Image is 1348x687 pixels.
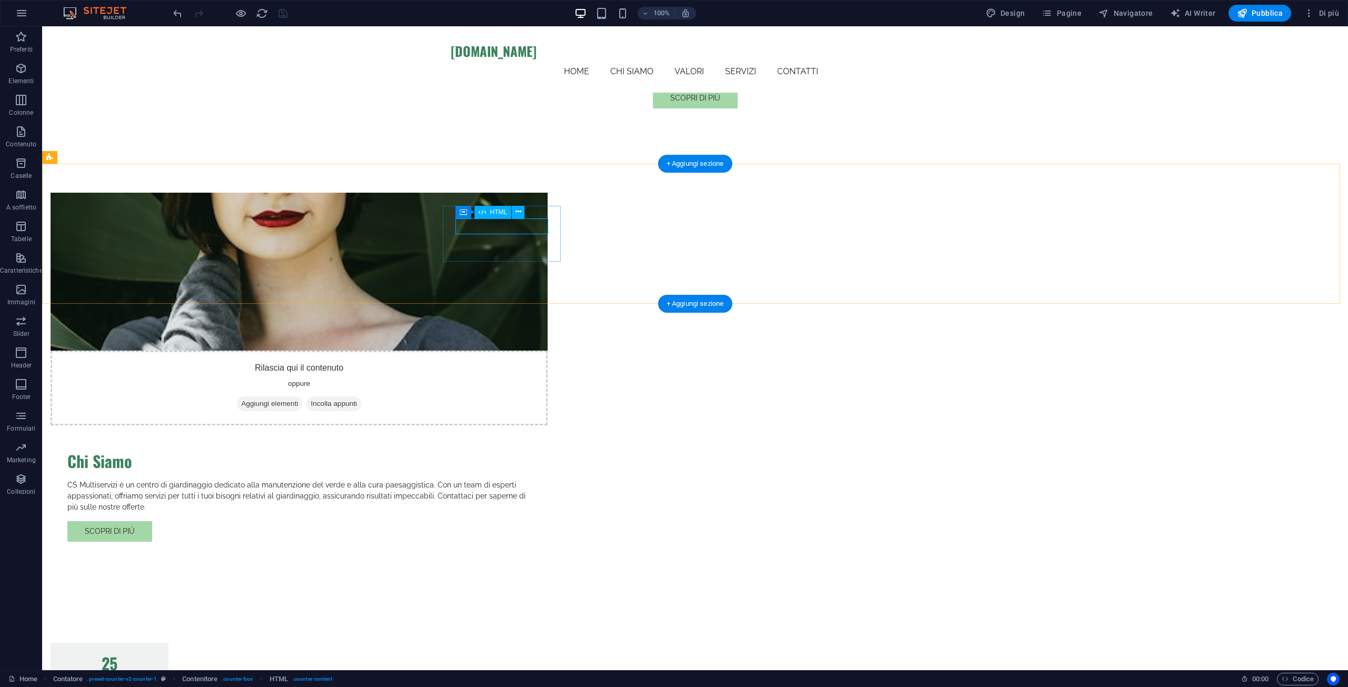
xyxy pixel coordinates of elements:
[255,7,268,19] button: reload
[53,673,333,685] nav: breadcrumb
[6,203,36,212] p: A soffietto
[1042,8,1082,18] span: Pagine
[658,295,732,313] div: + Aggiungi sezione
[234,7,247,19] button: Clicca qui per lasciare la modalità di anteprima e continuare la modifica
[1237,8,1283,18] span: Pubblica
[12,393,31,401] p: Footer
[222,673,253,685] span: . counter-box
[11,172,32,180] p: Caselle
[653,7,670,19] h6: 100%
[8,77,34,85] p: Elementi
[1300,5,1343,22] button: Di più
[172,7,184,19] i: Annulla: Modifica immagine (Ctrl+Z)
[195,370,260,385] span: Aggiungi elementi
[1228,5,1292,22] button: Pubblica
[1241,673,1269,685] h6: Tempo sessione
[13,330,29,338] p: Slider
[7,456,36,464] p: Marketing
[10,45,33,54] p: Preferiti
[1098,8,1153,18] span: Navigatore
[7,298,35,306] p: Immagini
[61,7,140,19] img: Editor Logo
[982,5,1029,22] button: Design
[1277,673,1319,685] button: Codice
[1304,8,1339,18] span: Di più
[8,673,37,685] a: Fai clic per annullare la selezione. Doppio clic per aprire le pagine
[270,673,288,685] span: Fai clic per selezionare. Doppio clic per modificare
[1252,673,1268,685] span: 00 00
[1094,5,1157,22] button: Navigatore
[658,155,732,173] div: + Aggiungi sezione
[53,673,83,685] span: Fai clic per selezionare. Doppio clic per modificare
[292,673,333,685] span: . counter-content
[182,673,217,685] span: Fai clic per selezionare. Doppio clic per modificare
[161,676,166,682] i: Questo elemento è un preset personalizzabile
[1260,675,1261,683] span: :
[7,487,35,496] p: Collezioni
[681,8,690,18] i: Quando ridimensioni, regola automaticamente il livello di zoom in modo che corrisponda al disposi...
[1282,673,1314,685] span: Codice
[8,324,506,399] div: Rilascia qui il contenuto
[1170,8,1216,18] span: AI Writer
[6,140,36,148] p: Contenuto
[638,7,675,19] button: 100%
[1327,673,1340,685] button: Usercentrics
[982,5,1029,22] div: Design (Ctrl+Alt+Y)
[11,235,32,243] p: Tabelle
[171,7,184,19] button: undo
[1037,5,1086,22] button: Pagine
[1166,5,1220,22] button: AI Writer
[986,8,1025,18] span: Design
[7,424,35,433] p: Formulari
[256,7,268,19] i: Ricarica la pagina
[11,361,32,370] p: Header
[490,209,508,215] span: HTML
[9,108,33,117] p: Colonne
[264,370,319,385] span: Incolla appunti
[87,673,157,685] span: . preset-counter-v2-counter-1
